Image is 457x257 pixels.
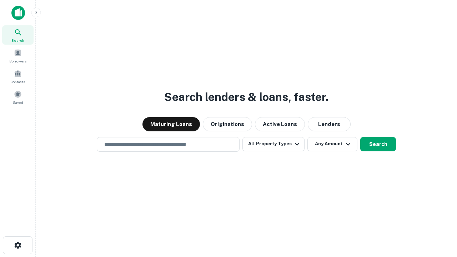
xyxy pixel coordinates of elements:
[307,137,357,151] button: Any Amount
[2,46,34,65] a: Borrowers
[2,25,34,45] a: Search
[11,79,25,85] span: Contacts
[2,67,34,86] a: Contacts
[308,117,351,131] button: Lenders
[203,117,252,131] button: Originations
[142,117,200,131] button: Maturing Loans
[2,87,34,107] a: Saved
[421,200,457,234] iframe: Chat Widget
[255,117,305,131] button: Active Loans
[11,37,24,43] span: Search
[9,58,26,64] span: Borrowers
[164,89,328,106] h3: Search lenders & loans, faster.
[11,6,25,20] img: capitalize-icon.png
[242,137,305,151] button: All Property Types
[360,137,396,151] button: Search
[13,100,23,105] span: Saved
